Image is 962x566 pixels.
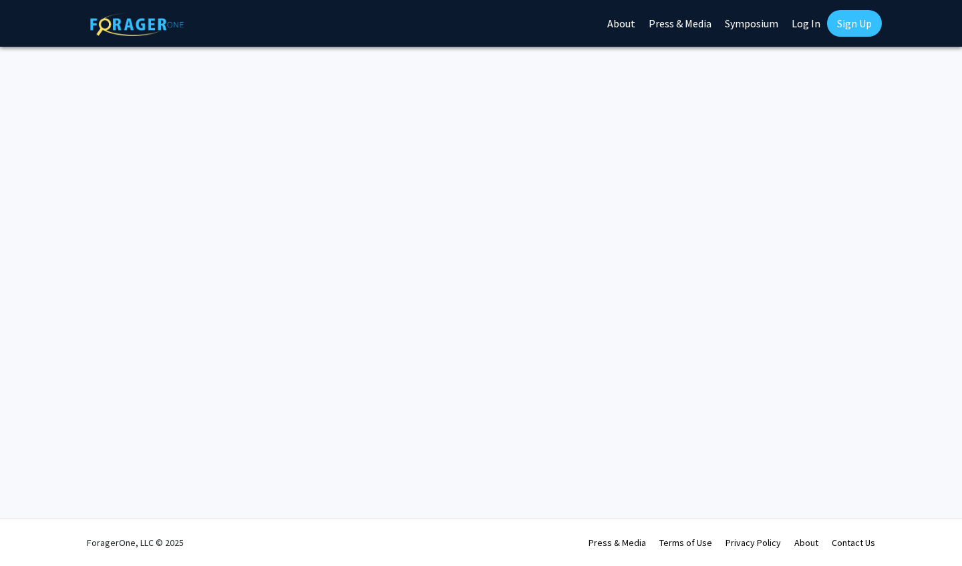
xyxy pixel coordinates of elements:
a: Contact Us [832,537,875,549]
img: ForagerOne Logo [90,13,184,36]
a: Sign Up [827,10,882,37]
div: ForagerOne, LLC © 2025 [87,519,184,566]
a: About [794,537,818,549]
a: Terms of Use [659,537,712,549]
a: Privacy Policy [726,537,781,549]
a: Press & Media [589,537,646,549]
